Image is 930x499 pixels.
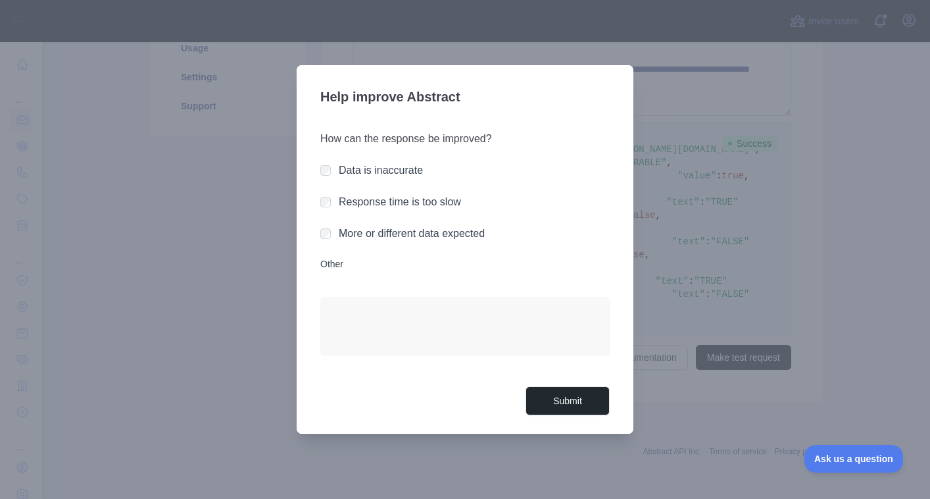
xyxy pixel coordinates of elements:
[320,131,610,147] h3: How can the response be improved?
[320,257,610,271] label: Other
[526,386,610,416] button: Submit
[339,228,485,239] label: More or different data expected
[339,196,461,207] label: Response time is too slow
[804,445,904,473] iframe: Toggle Customer Support
[339,165,423,176] label: Data is inaccurate
[320,81,610,115] h3: Help improve Abstract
